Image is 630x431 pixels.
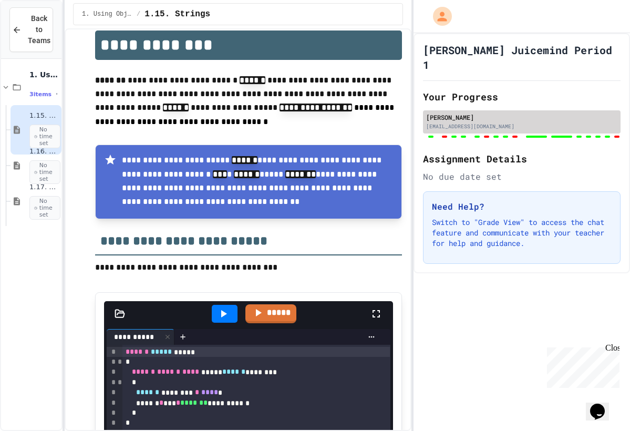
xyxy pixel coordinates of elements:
iframe: chat widget [586,389,619,420]
div: [PERSON_NAME] [426,112,617,122]
span: 1.15. Strings [144,8,210,20]
span: • [56,90,58,98]
span: No time set [29,160,60,184]
div: Chat with us now!Close [4,4,73,67]
span: 1. Using Objects and Methods [82,10,132,18]
span: 1. Using Objects and Methods [29,70,59,79]
h1: [PERSON_NAME] Juicemind Period 1 [423,43,621,72]
div: My Account [422,4,455,28]
h3: Need Help? [432,200,612,213]
div: No due date set [423,170,621,183]
p: Switch to "Grade View" to access the chat feature and communicate with your teacher for help and ... [432,217,612,249]
button: Back to Teams [9,7,53,52]
span: 1.15. Strings [29,111,59,120]
span: 1.17. Mixed Up Code Practice 1.1-1.6 [29,183,59,192]
h2: Your Progress [423,89,621,104]
span: 1.16. Unit Summary 1a (1.1-1.6) [29,147,59,156]
h2: Assignment Details [423,151,621,166]
span: No time set [29,196,60,220]
div: [EMAIL_ADDRESS][DOMAIN_NAME] [426,122,617,130]
span: No time set [29,125,60,149]
iframe: chat widget [543,343,619,388]
span: Back to Teams [28,13,50,46]
span: / [137,10,140,18]
span: 3 items [29,91,51,98]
